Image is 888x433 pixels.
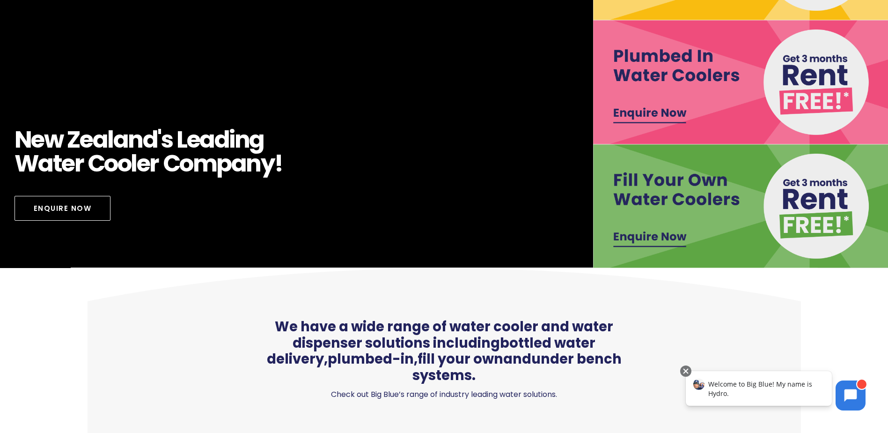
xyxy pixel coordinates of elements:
[274,152,283,175] span: !
[53,152,62,175] span: t
[80,128,93,151] span: e
[249,128,264,151] span: g
[267,334,596,369] a: bottled water delivery
[163,152,180,175] span: C
[199,128,214,151] span: a
[261,152,275,175] span: y
[38,152,53,175] span: a
[149,152,159,175] span: r
[246,152,261,175] span: n
[131,152,137,175] span: l
[67,128,80,151] span: Z
[157,128,161,151] span: '
[44,128,63,151] span: w
[128,128,143,151] span: n
[187,128,200,151] span: e
[93,128,108,151] span: a
[257,319,631,384] span: We have a wide range of water cooler and water dispenser solutions including , , and .
[61,152,74,175] span: e
[676,364,875,420] iframe: Chatbot
[15,128,31,151] span: N
[74,152,84,175] span: r
[31,128,44,151] span: e
[104,152,117,175] span: o
[214,128,229,151] span: d
[117,152,131,175] span: o
[15,152,38,175] span: W
[412,350,622,385] a: under bench systems
[229,128,235,151] span: i
[257,388,631,401] p: Check out Big Blue’s range of industry leading water solutions.
[179,152,193,175] span: o
[143,128,158,151] span: d
[231,152,246,175] span: a
[176,128,187,151] span: L
[418,350,503,368] a: fill your own
[193,152,217,175] span: m
[113,128,128,151] span: a
[328,350,414,368] a: plumbed-in
[216,152,231,175] span: p
[15,196,111,221] a: Enquire Now
[137,152,150,175] span: e
[107,128,113,151] span: l
[235,128,250,151] span: n
[161,128,173,151] span: s
[88,152,104,175] span: C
